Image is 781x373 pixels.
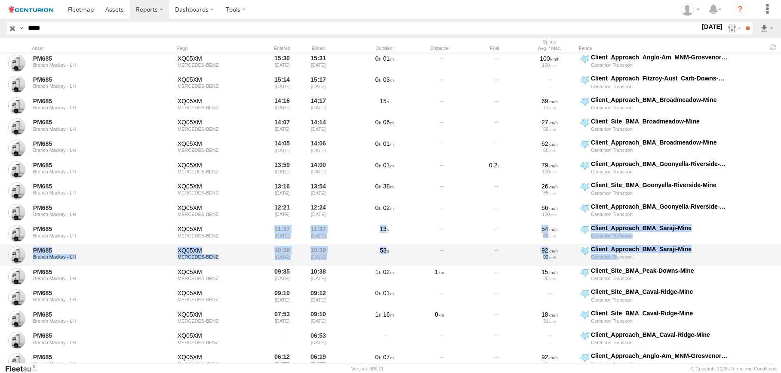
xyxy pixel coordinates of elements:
[591,105,728,111] div: Centurion Transport
[591,275,728,281] div: Centurion Transport
[302,245,335,265] div: 10:39 [DATE]
[178,276,261,281] div: MERCEDES-BENZ
[302,45,335,51] div: Exited
[591,339,728,345] div: Centurion Transport
[302,96,335,116] div: 14:17 [DATE]
[591,62,728,68] div: Centurion Transport
[178,169,261,174] div: MERCEDES-BENZ
[731,366,776,371] a: Terms and Conditions
[375,268,381,275] span: 1
[591,169,728,175] div: Centurion Transport
[375,162,381,169] span: 0
[302,160,335,180] div: 14:00 [DATE]
[525,148,574,153] div: 80
[178,97,261,105] div: XQ05XM
[33,212,151,217] div: Branch Mackay - LH
[266,53,298,73] div: 15:30 [DATE]
[375,183,381,190] span: 0
[33,361,151,366] div: Branch Mackay - LH
[383,290,394,296] span: 01
[591,126,728,132] div: Centurion Transport
[579,45,729,51] div: Fence
[266,245,298,265] div: 10:38 [DATE]
[525,212,574,217] div: 100
[591,117,728,125] div: Client_Site_BMA_Broadmeadow-Mine
[178,140,261,148] div: XQ05XM
[302,53,335,73] div: 15:31 [DATE]
[5,364,44,373] a: Visit our Website
[525,361,574,366] div: 96
[178,161,261,169] div: XQ05XM
[351,366,384,371] div: Version: 309.01
[591,288,728,296] div: Client_Site_BMA_Caval-Ridge-Mine
[266,203,298,222] div: 12:21 [DATE]
[591,352,728,360] div: Client_Approach_Anglo-Am_MNM-Grosvenor-Mines
[178,126,261,132] div: MERCEDES-BENZ
[266,74,298,94] div: 15:14 [DATE]
[178,332,261,339] div: XQ05XM
[591,96,728,104] div: Client_Approach_BMA_Broadmeadow-Mine
[33,190,151,195] div: Branch Mackay - LH
[302,309,335,329] div: 09:10 [DATE]
[178,62,261,68] div: MERCEDES-BENZ
[525,353,574,361] div: 92
[178,76,261,83] div: XQ05XM
[591,309,728,317] div: Client_Site_BMA_Caval-Ridge-Mine
[375,76,381,83] span: 0
[302,203,335,222] div: 12:24 [DATE]
[266,117,298,137] div: 14:07 [DATE]
[591,211,728,217] div: Centurion Transport
[383,204,394,211] span: 02
[266,139,298,158] div: 14:05 [DATE]
[178,105,261,110] div: MERCEDES-BENZ
[375,140,381,147] span: 0
[178,233,261,238] div: MERCEDES-BENZ
[178,254,261,259] div: MERCEDES-BENZ
[591,233,728,239] div: Centurion Transport
[178,148,261,153] div: MERCEDES-BENZ
[33,161,151,169] a: PM685
[525,318,574,324] div: 31
[591,361,728,367] div: Centurion Transport
[33,204,151,212] a: PM685
[33,169,151,174] div: Branch Mackay - LH
[383,311,394,318] span: 16
[33,289,151,297] a: PM685
[525,247,574,254] div: 92
[178,340,261,345] div: MERCEDES-BENZ
[33,97,151,105] a: PM685
[591,224,728,232] div: Client_Approach_BMA_Saraji-Mine
[591,203,728,210] div: Client_Approach_BMA_Goonyella-Riverside-Mine
[178,289,261,297] div: XQ05XM
[33,182,151,190] a: PM685
[525,311,574,318] div: 18
[33,353,151,361] a: PM685
[33,311,151,318] a: PM685
[591,74,728,82] div: Client_Approach_Fitzroy-Aust_Carb-Downs-Mine
[302,74,335,94] div: 15:17 [DATE]
[691,366,776,371] div: © Copyright 2025 -
[178,83,261,89] div: MERCEDES-BENZ
[525,233,574,238] div: 66
[591,53,728,61] div: Client_Approach_Anglo-Am_MNM-Grosvenor-Mines
[266,45,298,51] div: Entered
[525,140,574,148] div: 62
[33,118,151,126] a: PM685
[591,267,728,274] div: Client_Site_BMA_Peak-Downs-Mine
[266,352,298,372] div: 06:12 [DATE]
[33,83,151,89] div: Branch Mackay - LH
[591,139,728,146] div: Client_Approach_BMA_Broadmeadow-Mine
[383,119,394,126] span: 06
[525,55,574,62] div: 100
[302,117,335,137] div: 14:14 [DATE]
[383,354,394,361] span: 07
[33,76,151,83] a: PM685
[591,147,728,153] div: Centurion Transport
[375,204,381,211] span: 0
[383,162,394,169] span: 01
[266,288,298,308] div: 09:10 [DATE]
[414,309,465,329] div: 0
[469,160,520,180] div: 0.2
[178,225,261,233] div: XQ05XM
[375,311,381,318] span: 1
